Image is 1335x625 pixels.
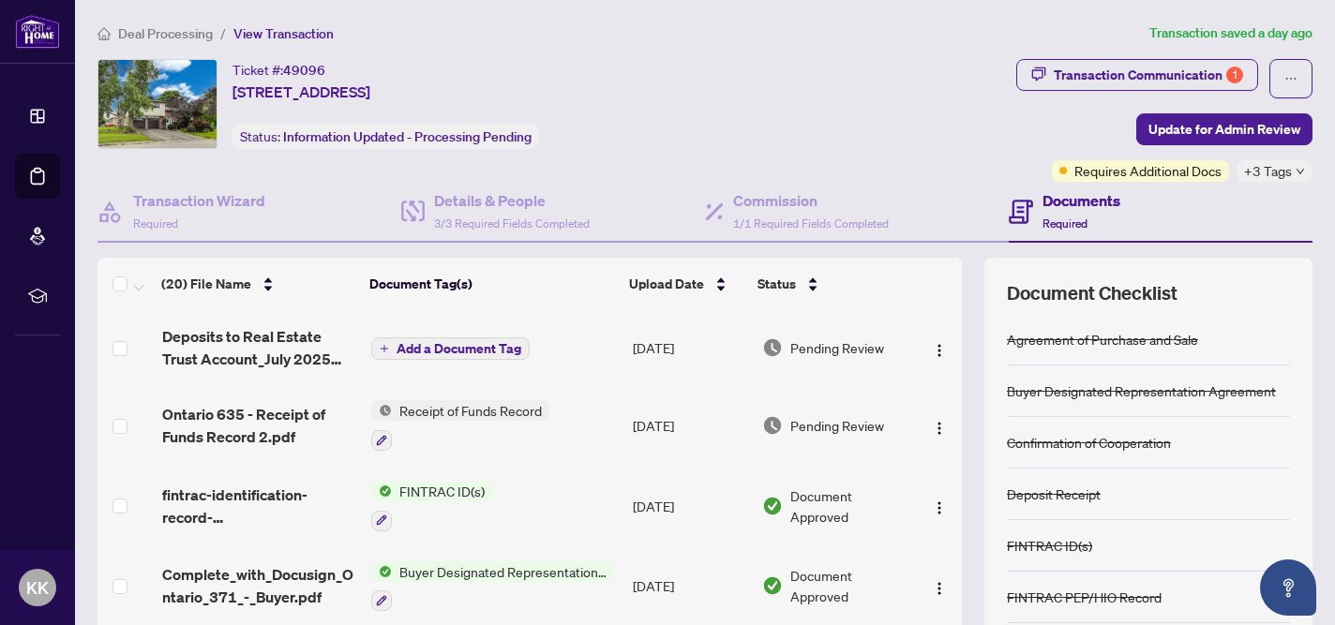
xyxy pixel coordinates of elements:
[232,124,539,149] div: Status:
[1136,113,1312,145] button: Update for Admin Review
[1074,160,1222,181] span: Requires Additional Docs
[97,27,111,40] span: home
[1149,22,1312,44] article: Transaction saved a day ago
[1042,189,1120,212] h4: Documents
[1007,484,1101,504] div: Deposit Receipt
[392,481,492,501] span: FINTRAC ID(s)
[1260,559,1316,616] button: Open asap
[154,258,362,310] th: (20) File Name
[371,481,492,531] button: Status IconFINTRAC ID(s)
[133,189,265,212] h4: Transaction Wizard
[762,575,783,596] img: Document Status
[1054,60,1243,90] div: Transaction Communication
[790,565,908,606] span: Document Approved
[283,62,325,79] span: 49096
[629,274,704,294] span: Upload Date
[162,563,356,608] span: Complete_with_Docusign_Ontario_371_-_Buyer.pdf
[924,410,954,440] button: Logo
[133,216,178,231] span: Required
[625,310,755,385] td: [DATE]
[1284,72,1297,85] span: ellipsis
[762,496,783,516] img: Document Status
[1244,160,1292,182] span: +3 Tags
[162,325,356,370] span: Deposits to Real Estate Trust Account_July 2025 1.pdf
[1007,280,1177,306] span: Document Checklist
[625,466,755,546] td: [DATE]
[283,128,532,145] span: Information Updated - Processing Pending
[434,216,590,231] span: 3/3 Required Fields Completed
[434,189,590,212] h4: Details & People
[98,60,217,148] img: IMG-X12220962_1.jpg
[1007,329,1198,350] div: Agreement of Purchase and Sale
[232,81,370,103] span: [STREET_ADDRESS]
[1296,167,1305,176] span: down
[220,22,226,44] li: /
[1226,67,1243,83] div: 1
[1007,432,1171,453] div: Confirmation of Cooperation
[380,344,389,353] span: plus
[1148,114,1300,144] span: Update for Admin Review
[397,342,521,355] span: Add a Document Tag
[1007,587,1162,607] div: FINTRAC PEP/HIO Record
[392,400,549,421] span: Receipt of Funds Record
[932,343,947,358] img: Logo
[790,485,908,527] span: Document Approved
[924,333,954,363] button: Logo
[15,14,60,49] img: logo
[762,337,783,358] img: Document Status
[371,481,392,501] img: Status Icon
[371,561,614,612] button: Status IconBuyer Designated Representation Agreement
[162,484,356,528] span: fintrac-identification-record-[PERSON_NAME]-20250918-142651.pdf
[924,491,954,521] button: Logo
[932,421,947,436] img: Logo
[161,274,251,294] span: (20) File Name
[118,25,213,42] span: Deal Processing
[932,500,947,515] img: Logo
[371,400,392,421] img: Status Icon
[1007,535,1092,556] div: FINTRAC ID(s)
[757,274,796,294] span: Status
[371,400,549,451] button: Status IconReceipt of Funds Record
[26,574,49,601] span: KK
[932,581,947,596] img: Logo
[1016,59,1258,91] button: Transaction Communication1
[371,337,530,360] button: Add a Document Tag
[232,59,325,81] div: Ticket #:
[1042,216,1087,231] span: Required
[392,561,614,582] span: Buyer Designated Representation Agreement
[622,258,750,310] th: Upload Date
[924,571,954,601] button: Logo
[162,403,356,448] span: Ontario 635 - Receipt of Funds Record 2.pdf
[362,258,622,310] th: Document Tag(s)
[371,336,530,361] button: Add a Document Tag
[625,385,755,466] td: [DATE]
[762,415,783,436] img: Document Status
[733,189,889,212] h4: Commission
[750,258,910,310] th: Status
[371,561,392,582] img: Status Icon
[233,25,334,42] span: View Transaction
[1007,380,1276,401] div: Buyer Designated Representation Agreement
[790,415,884,436] span: Pending Review
[790,337,884,358] span: Pending Review
[733,216,889,231] span: 1/1 Required Fields Completed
